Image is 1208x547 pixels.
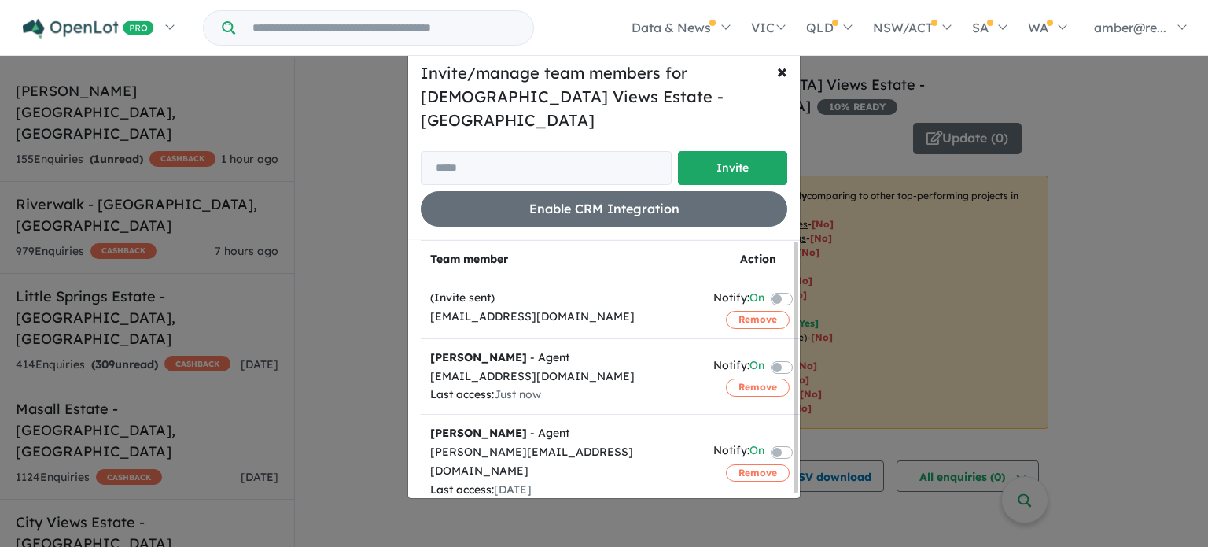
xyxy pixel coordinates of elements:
[430,386,694,405] div: Last access:
[713,442,764,463] div: Notify:
[749,357,764,378] span: On
[430,424,694,443] div: - Agent
[23,19,154,39] img: Openlot PRO Logo White
[494,482,532,497] span: [DATE]
[704,241,812,279] th: Action
[494,387,541,401] span: Just now
[430,349,694,368] div: - Agent
[430,368,694,386] div: [EMAIL_ADDRESS][DOMAIN_NAME]
[421,241,704,279] th: Team member
[430,308,694,327] div: [EMAIL_ADDRESS][DOMAIN_NAME]
[777,59,787,83] span: ×
[1094,20,1166,35] span: amber@re...
[238,11,530,45] input: Try estate name, suburb, builder or developer
[713,289,764,310] div: Notify:
[749,289,764,310] span: On
[713,357,764,378] div: Notify:
[749,442,764,463] span: On
[430,289,694,308] div: (Invite sent)
[430,350,527,364] strong: [PERSON_NAME]
[430,426,527,440] strong: [PERSON_NAME]
[430,481,694,500] div: Last access:
[421,61,787,132] h5: Invite/manage team members for [DEMOGRAPHIC_DATA] Views Estate - [GEOGRAPHIC_DATA]
[726,464,790,482] button: Remove
[421,191,787,227] button: Enable CRM Integration
[678,151,787,185] button: Invite
[726,379,790,396] button: Remove
[430,443,694,481] div: [PERSON_NAME][EMAIL_ADDRESS][DOMAIN_NAME]
[726,311,790,328] button: Remove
